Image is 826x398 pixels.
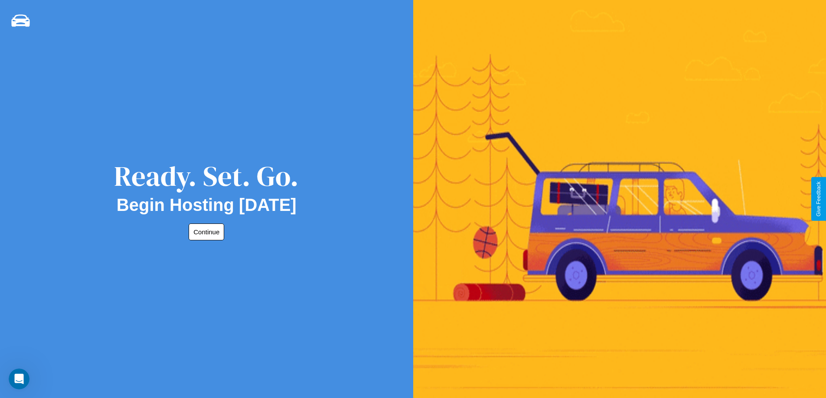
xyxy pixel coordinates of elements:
div: Give Feedback [816,181,822,217]
iframe: Intercom live chat [9,369,29,389]
h2: Begin Hosting [DATE] [117,195,297,215]
div: Ready. Set. Go. [114,157,299,195]
button: Continue [189,223,224,240]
